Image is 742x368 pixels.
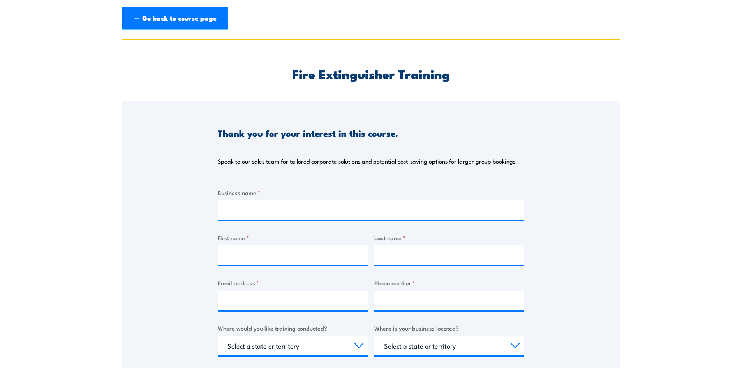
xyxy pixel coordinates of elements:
[122,7,228,30] a: ← Go back to course page
[374,278,525,287] label: Phone number
[218,68,524,79] h2: Fire Extinguisher Training
[218,157,515,165] p: Speak to our sales team for tailored corporate solutions and potential cost-saving options for la...
[218,233,368,242] label: First name
[218,188,524,197] label: Business name
[218,129,398,137] h3: Thank you for your interest in this course.
[374,324,525,333] label: Where is your business located?
[218,324,368,333] label: Where would you like training conducted?
[218,278,368,287] label: Email address
[374,233,525,242] label: Last name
